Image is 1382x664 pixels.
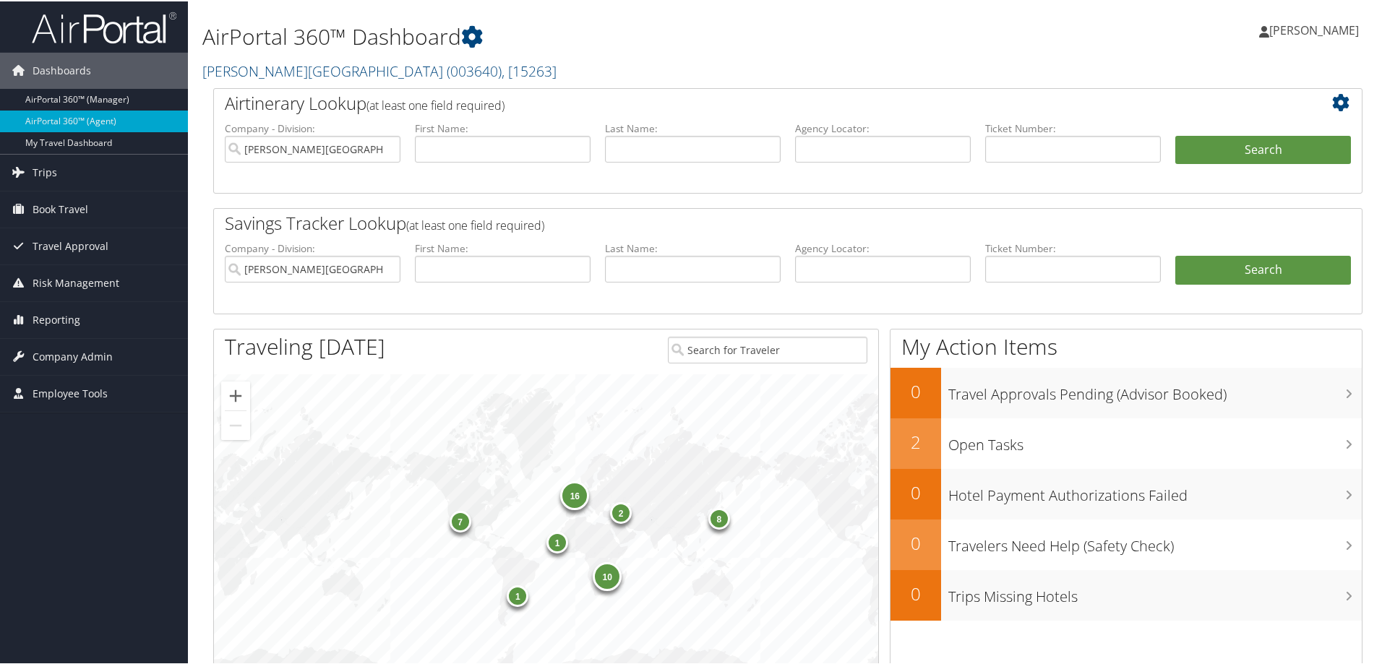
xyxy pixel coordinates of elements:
span: Book Travel [33,190,88,226]
button: Search [1175,134,1351,163]
h2: Airtinerary Lookup [225,90,1256,114]
span: Trips [33,153,57,189]
h3: Hotel Payment Authorizations Failed [948,477,1362,504]
input: search accounts [225,254,400,281]
label: Agency Locator: [795,120,971,134]
label: Ticket Number: [985,240,1161,254]
div: 10 [593,561,622,590]
span: Company Admin [33,337,113,374]
input: Search for Traveler [668,335,867,362]
a: [PERSON_NAME][GEOGRAPHIC_DATA] [202,60,557,79]
h1: My Action Items [890,330,1362,361]
div: 1 [507,584,528,605]
h3: Travel Approvals Pending (Advisor Booked) [948,376,1362,403]
span: [PERSON_NAME] [1269,21,1359,37]
span: Reporting [33,301,80,337]
h2: 0 [890,530,941,554]
div: 8 [708,506,729,528]
label: Last Name: [605,240,781,254]
h2: 0 [890,580,941,605]
div: 2 [610,501,632,522]
a: 0Travel Approvals Pending (Advisor Booked) [890,366,1362,417]
div: 1 [546,530,568,552]
span: (at least one field required) [366,96,505,112]
img: airportal-logo.png [32,9,176,43]
label: Company - Division: [225,240,400,254]
h2: Savings Tracker Lookup [225,210,1256,234]
h3: Open Tasks [948,426,1362,454]
a: Search [1175,254,1351,283]
h3: Trips Missing Hotels [948,578,1362,605]
a: 0Travelers Need Help (Safety Check) [890,518,1362,569]
div: 7 [449,509,471,531]
h1: Traveling [DATE] [225,330,385,361]
a: 2Open Tasks [890,417,1362,467]
label: First Name: [415,120,591,134]
h2: 2 [890,428,941,453]
span: (at least one field required) [406,216,544,232]
h3: Travelers Need Help (Safety Check) [948,527,1362,555]
a: [PERSON_NAME] [1259,7,1373,51]
a: 0Hotel Payment Authorizations Failed [890,467,1362,518]
span: , [ 15263 ] [502,60,557,79]
span: ( 003640 ) [447,60,502,79]
h2: 0 [890,378,941,402]
button: Zoom in [221,380,250,409]
a: 0Trips Missing Hotels [890,569,1362,619]
label: Last Name: [605,120,781,134]
label: First Name: [415,240,591,254]
label: Company - Division: [225,120,400,134]
h1: AirPortal 360™ Dashboard [202,20,983,51]
span: Travel Approval [33,227,108,263]
button: Zoom out [221,410,250,439]
span: Employee Tools [33,374,108,410]
label: Ticket Number: [985,120,1161,134]
h2: 0 [890,479,941,504]
span: Risk Management [33,264,119,300]
label: Agency Locator: [795,240,971,254]
div: 16 [560,480,589,509]
span: Dashboards [33,51,91,87]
